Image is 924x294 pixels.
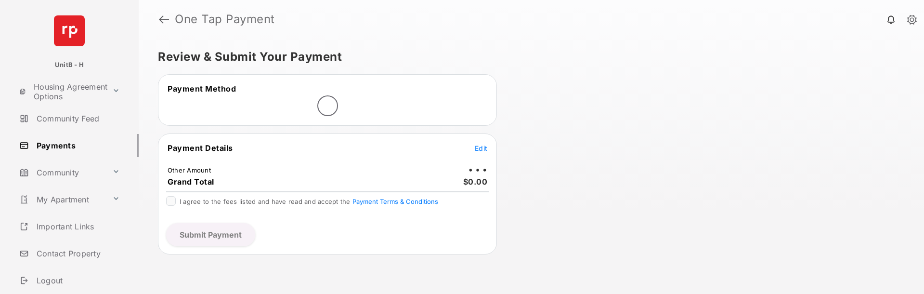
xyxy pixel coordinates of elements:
[55,60,84,70] p: UnitB - H
[463,177,488,187] span: $0.00
[168,177,214,187] span: Grand Total
[475,144,487,152] span: Edit
[15,215,124,238] a: Important Links
[167,166,211,174] td: Other Amount
[15,80,108,103] a: Housing Agreement Options
[352,198,438,205] button: I agree to the fees listed and have read and accept the
[475,143,487,153] button: Edit
[15,161,108,184] a: Community
[15,188,108,211] a: My Apartment
[168,84,236,94] span: Payment Method
[15,269,139,292] a: Logout
[158,51,897,63] h5: Review & Submit Your Payment
[54,15,85,46] img: svg+xml;base64,PHN2ZyB4bWxucz0iaHR0cDovL3d3dy53My5vcmcvMjAwMC9zdmciIHdpZHRoPSI2NCIgaGVpZ2h0PSI2NC...
[15,242,139,265] a: Contact Property
[15,134,139,157] a: Payments
[166,223,255,246] button: Submit Payment
[15,107,139,130] a: Community Feed
[175,13,275,25] strong: One Tap Payment
[168,143,233,153] span: Payment Details
[180,198,438,205] span: I agree to the fees listed and have read and accept the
